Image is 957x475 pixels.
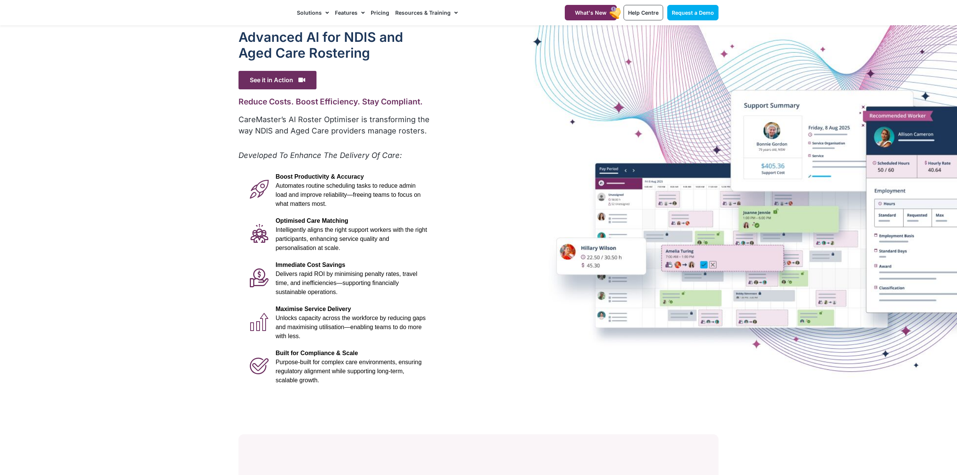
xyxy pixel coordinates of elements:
span: Optimised Care Matching [275,218,348,224]
span: Immediate Cost Savings [275,262,345,268]
span: Boost Productivity & Accuracy [275,173,364,180]
h2: Reduce Costs. Boost Efficiency. Stay Compliant. [238,97,431,106]
span: Maximise Service Delivery [275,306,351,312]
span: Built for Compliance & Scale [275,350,358,356]
p: CareMaster’s AI Roster Optimiser is transforming the way NDIS and Aged Care providers manage rost... [238,114,431,136]
span: See it in Action [238,71,316,89]
a: What's New [565,5,617,20]
span: Intelligently aligns the right support workers with the right participants, enhancing service qua... [275,227,427,251]
span: What's New [575,9,607,16]
em: Developed To Enhance The Delivery Of Care: [238,151,402,160]
img: CareMaster Logo [238,7,289,18]
a: Help Centre [624,5,663,20]
span: Automates routine scheduling tasks to reduce admin load and improve reliability—freeing teams to ... [275,182,420,207]
span: Help Centre [628,9,659,16]
span: Purpose-built for complex care environments, ensuring regulatory alignment while supporting long-... [275,359,422,383]
h1: Advanced Al for NDIS and Aged Care Rostering [238,29,431,61]
a: Request a Demo [667,5,719,20]
span: Delivers rapid ROI by minimising penalty rates, travel time, and inefficiencies—supporting financ... [275,271,417,295]
span: Unlocks capacity across the workforce by reducing gaps and maximising utilisation—enabling teams ... [275,315,425,339]
span: Request a Demo [672,9,714,16]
